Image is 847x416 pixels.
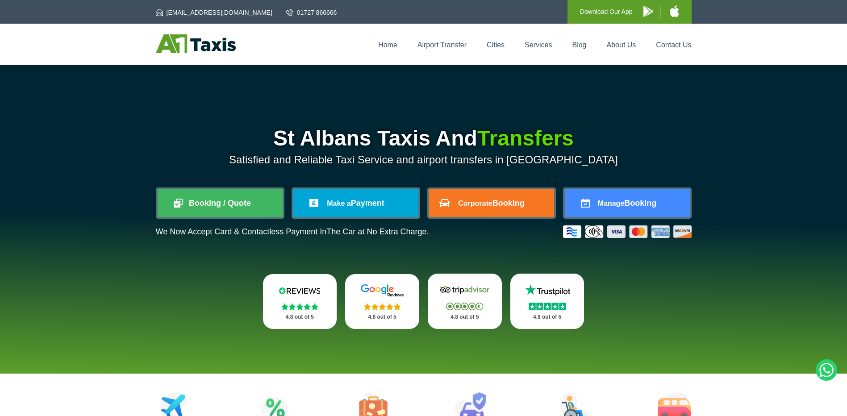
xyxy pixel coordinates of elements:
img: Stars [281,303,318,310]
span: Manage [598,200,625,207]
img: Reviews.io [273,284,326,297]
a: ManageBooking [565,189,690,217]
span: Make a [327,200,350,207]
a: Contact Us [656,41,691,49]
h1: St Albans Taxis And [156,128,692,149]
img: Credit And Debit Cards [563,225,692,238]
p: 4.8 out of 5 [438,312,492,323]
a: About Us [607,41,636,49]
a: Reviews.io Stars 4.8 out of 5 [263,274,337,329]
a: [EMAIL_ADDRESS][DOMAIN_NAME] [156,8,272,17]
a: Google Stars 4.8 out of 5 [345,274,419,329]
p: Download Our App [580,6,633,17]
span: Transfers [477,126,574,150]
p: 4.8 out of 5 [273,312,327,323]
a: Booking / Quote [158,189,283,217]
a: Home [378,41,397,49]
img: Stars [364,303,401,310]
p: 4.8 out of 5 [520,312,575,323]
span: The Car at No Extra Charge. [326,227,429,236]
img: Google [355,284,409,297]
img: A1 Taxis Android App [643,6,653,17]
a: Airport Transfer [417,41,467,49]
img: Stars [446,303,483,310]
a: Tripadvisor Stars 4.8 out of 5 [428,274,502,329]
a: Trustpilot Stars 4.8 out of 5 [510,274,584,329]
img: A1 Taxis St Albans LTD [156,34,236,53]
img: Trustpilot [521,283,574,297]
a: Cities [487,41,505,49]
img: A1 Taxis iPhone App [670,5,679,17]
a: Services [525,41,552,49]
a: CorporateBooking [429,189,554,217]
p: We Now Accept Card & Contactless Payment In [156,227,429,237]
span: Corporate [458,200,492,207]
a: Make aPayment [293,189,418,217]
a: Blog [572,41,586,49]
p: 4.8 out of 5 [355,312,409,323]
p: Satisfied and Reliable Taxi Service and airport transfers in [GEOGRAPHIC_DATA] [156,154,692,166]
img: Stars [529,303,566,310]
img: Tripadvisor [438,283,492,297]
a: 01727 866666 [286,8,337,17]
